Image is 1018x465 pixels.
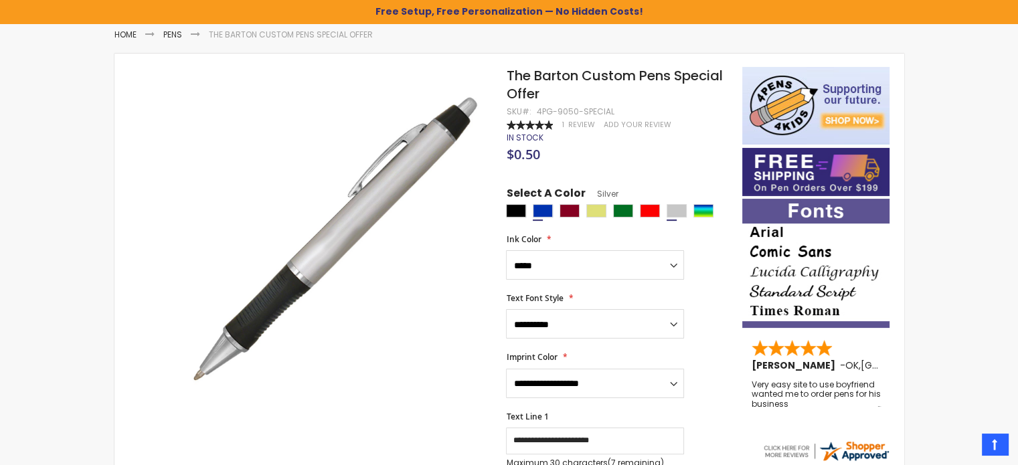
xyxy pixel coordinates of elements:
[982,434,1008,455] a: Top
[506,204,526,217] div: Black
[533,204,553,217] div: Blue
[506,351,557,363] span: Imprint Color
[640,204,660,217] div: Red
[861,359,959,372] span: [GEOGRAPHIC_DATA]
[742,199,889,328] img: font-personalization-examples
[506,411,548,422] span: Text Line 1
[114,29,137,40] a: Home
[613,204,633,217] div: Green
[742,148,889,196] img: Free shipping on orders over $199
[568,120,594,130] span: Review
[845,359,859,372] span: OK
[182,86,488,392] img: barton_side_silver_2_1.jpg
[163,29,182,40] a: Pens
[586,204,606,217] div: Gold
[506,132,543,143] div: Availability
[506,292,563,304] span: Text Font Style
[752,359,840,372] span: [PERSON_NAME]
[752,380,881,409] div: Very easy site to use boyfriend wanted me to order pens for his business
[506,145,539,163] span: $0.50
[209,29,373,40] li: The Barton Custom Pens Special Offer
[536,106,614,117] div: 4PG-9050-SPECIAL
[562,120,564,130] span: 1
[506,132,543,143] span: In stock
[506,120,553,130] div: 100%
[506,234,541,245] span: Ink Color
[562,120,596,130] a: 1 Review
[603,120,671,130] a: Add Your Review
[742,67,889,145] img: 4pens 4 kids
[506,106,531,117] strong: SKU
[585,188,618,199] span: Silver
[506,66,722,103] span: The Barton Custom Pens Special Offer
[840,359,959,372] span: - ,
[667,204,687,217] div: Silver
[506,186,585,204] span: Select A Color
[693,204,713,217] div: Assorted
[560,204,580,217] div: Burgundy
[762,439,890,463] img: 4pens.com widget logo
